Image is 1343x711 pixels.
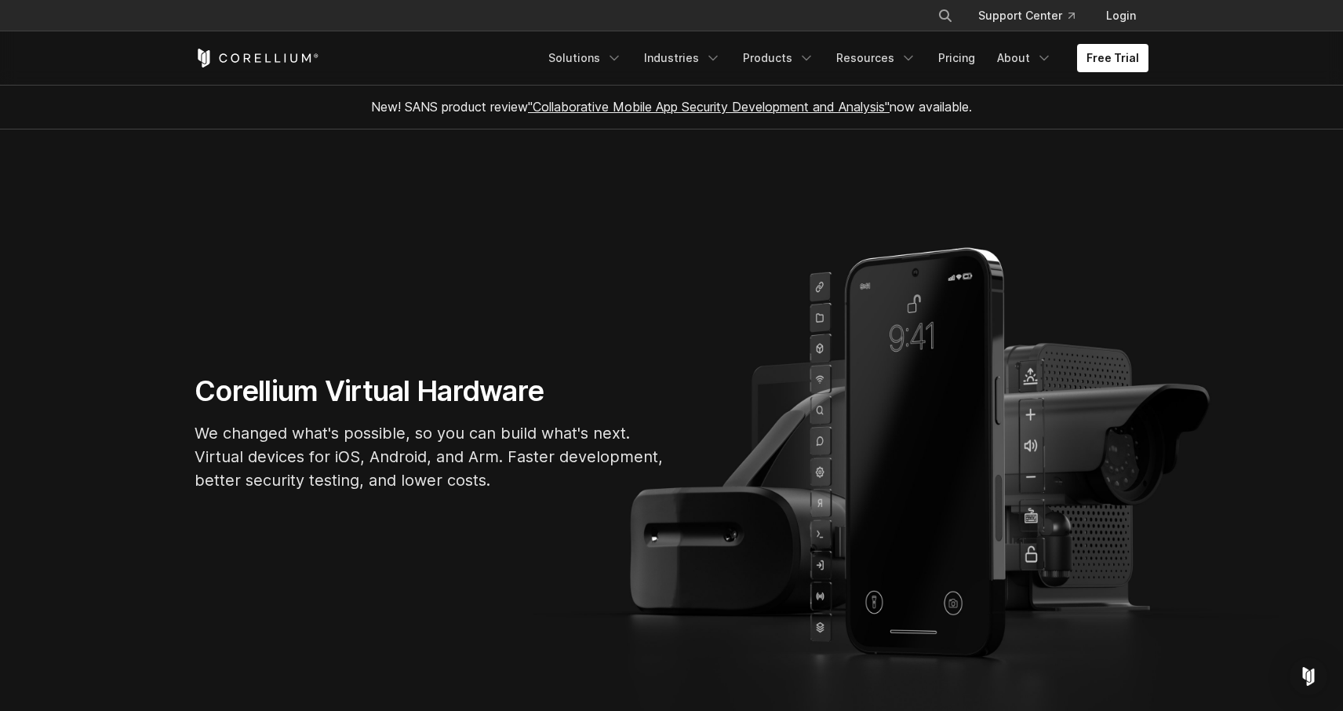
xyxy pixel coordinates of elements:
[528,99,890,115] a: "Collaborative Mobile App Security Development and Analysis"
[195,49,319,67] a: Corellium Home
[966,2,1087,30] a: Support Center
[931,2,959,30] button: Search
[919,2,1148,30] div: Navigation Menu
[929,44,985,72] a: Pricing
[827,44,926,72] a: Resources
[1290,658,1327,695] div: Open Intercom Messenger
[371,99,972,115] span: New! SANS product review now available.
[539,44,631,72] a: Solutions
[733,44,824,72] a: Products
[988,44,1061,72] a: About
[539,44,1148,72] div: Navigation Menu
[195,421,665,492] p: We changed what's possible, so you can build what's next. Virtual devices for iOS, Android, and A...
[1094,2,1148,30] a: Login
[635,44,730,72] a: Industries
[195,374,665,409] h1: Corellium Virtual Hardware
[1077,44,1148,72] a: Free Trial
